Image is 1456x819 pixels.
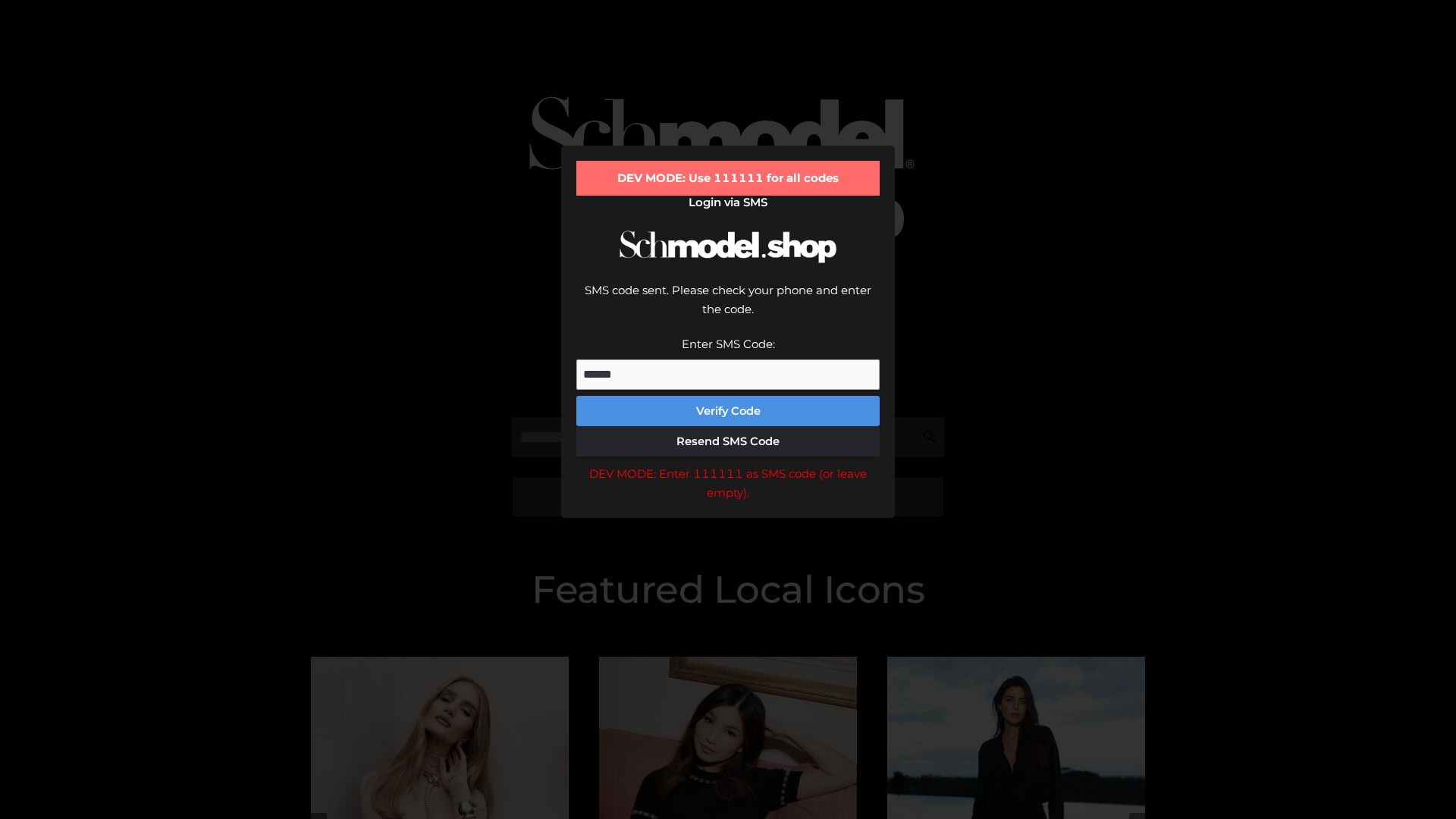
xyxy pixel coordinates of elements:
img: Schmodel Logo [614,217,842,277]
button: Resend SMS Code [576,426,880,457]
label: Enter SMS Code: [682,337,775,351]
div: DEV MODE: Use 111111 for all codes [576,161,880,196]
h2: Login via SMS [576,196,880,209]
div: DEV MODE: Enter 111111 as SMS code (or leave empty). [576,464,880,503]
div: SMS code sent. Please check your phone and enter the code. [576,281,880,334]
button: Verify Code [576,396,880,426]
